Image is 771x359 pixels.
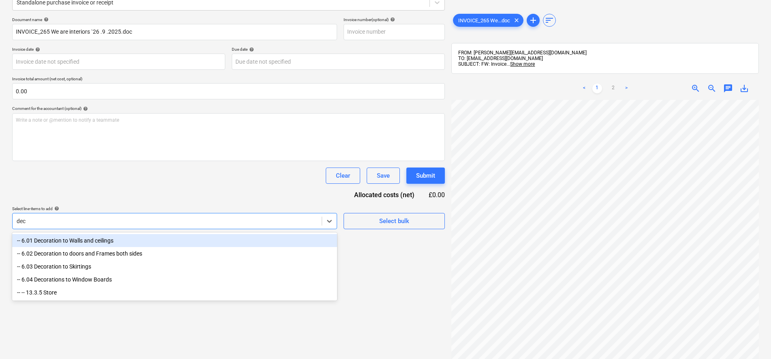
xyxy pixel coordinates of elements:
span: help [53,206,59,211]
span: help [42,17,49,22]
div: Submit [416,170,435,181]
input: Document name [12,24,337,40]
span: sort [545,15,554,25]
div: -- 6.03 Decoration to Skirtings [12,260,337,273]
span: help [248,47,254,52]
div: Save [377,170,390,181]
span: help [81,106,88,111]
button: Save [367,168,400,184]
div: -- -- 13.3.5 Store [12,286,337,299]
p: Invoice total amount (net cost, optional) [12,76,445,83]
div: Clear [336,170,350,181]
span: TO: [EMAIL_ADDRESS][DOMAIN_NAME] [458,56,543,61]
div: -- 6.04 Decorations to Window Boards [12,273,337,286]
span: zoom_out [707,84,717,93]
span: clear [512,15,521,25]
button: Submit [406,168,445,184]
div: Select line-items to add [12,206,337,211]
iframe: Chat Widget [730,320,771,359]
div: Invoice number (optional) [344,17,445,22]
button: Select bulk [344,213,445,229]
span: save_alt [739,84,749,93]
a: Page 1 is your current page [592,84,602,93]
input: Due date not specified [232,54,445,70]
div: -- 6.01 Decoration to Walls and ceilings [12,234,337,247]
input: Invoice total amount (net cost, optional) [12,83,445,99]
div: -- 6.02 Decoration to doors and Frames both sides [12,247,337,260]
div: INVOICE_265 We...doc [453,14,523,27]
span: SUBJECT: FW: Invoice [458,61,506,67]
div: Due date [232,47,445,52]
a: Page 2 [609,84,618,93]
div: £0.00 [427,190,445,200]
span: help [34,47,40,52]
span: ... [506,61,535,67]
span: zoom_in [691,84,701,93]
div: Allocated costs (net) [340,190,427,200]
div: Comment for the accountant (optional) [12,106,445,111]
span: INVOICE_265 We...doc [453,17,515,24]
span: help [389,17,395,22]
a: Next page [621,84,631,93]
div: Invoice date [12,47,225,52]
span: FROM: [PERSON_NAME][EMAIL_ADDRESS][DOMAIN_NAME] [458,50,587,56]
span: chat [723,84,733,93]
div: Select bulk [379,216,409,226]
input: Invoice date not specified [12,54,225,70]
span: add [528,15,538,25]
span: Show more [510,61,535,67]
div: Document name [12,17,337,22]
button: Clear [326,168,360,184]
input: Invoice number [344,24,445,40]
a: Previous page [579,84,589,93]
